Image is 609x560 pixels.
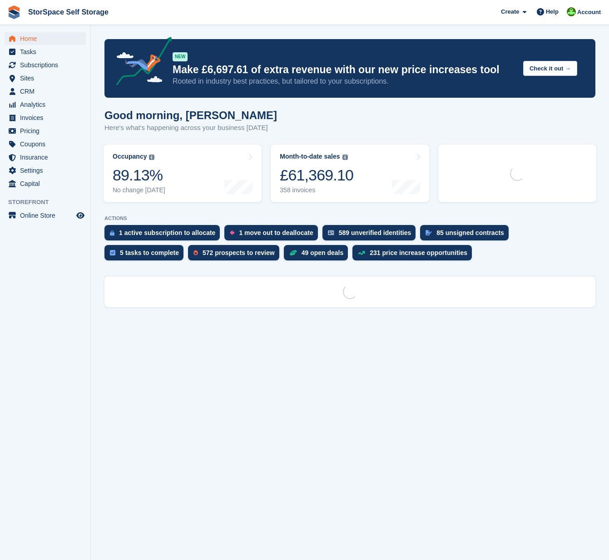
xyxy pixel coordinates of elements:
[436,229,504,236] div: 85 unsigned contracts
[104,245,188,265] a: 5 tasks to complete
[104,225,224,245] a: 1 active subscription to allocate
[370,249,467,256] div: 231 price increase opportunities
[280,186,353,194] div: 358 invoices
[523,61,577,76] button: Check it out →
[104,109,277,121] h1: Good morning, [PERSON_NAME]
[110,230,114,236] img: active_subscription_to_allocate_icon-d502201f5373d7db506a760aba3b589e785aa758c864c3986d89f69b8ff3...
[20,138,74,150] span: Coupons
[113,153,147,160] div: Occupancy
[193,250,198,255] img: prospect-51fa495bee0391a8d652442698ab0144808aea92771e9ea1ae160a38d050c398.svg
[5,59,86,71] a: menu
[20,72,74,85] span: Sites
[5,32,86,45] a: menu
[20,151,74,164] span: Insurance
[7,5,21,19] img: stora-icon-8386f47178a22dfd0bd8f6a31ec36ba5ce8667c1dd55bd0f319d3a0aa187defe.svg
[120,249,179,256] div: 5 tasks to complete
[5,111,86,124] a: menu
[20,125,74,137] span: Pricing
[109,37,172,89] img: price-adjustments-announcement-icon-8257ccfd72463d97f412b2fc003d46551f7dbcb40ab6d574587a9cd5c0d94...
[5,177,86,190] a: menu
[239,229,313,236] div: 1 move out to deallocate
[203,249,275,256] div: 572 prospects to review
[5,72,86,85] a: menu
[20,85,74,98] span: CRM
[280,153,340,160] div: Month-to-date sales
[501,7,519,16] span: Create
[20,32,74,45] span: Home
[20,111,74,124] span: Invoices
[20,45,74,58] span: Tasks
[5,209,86,222] a: menu
[173,63,516,76] p: Make £6,697.61 of extra revenue with our new price increases tool
[188,245,284,265] a: 572 prospects to review
[8,198,90,207] span: Storefront
[224,225,322,245] a: 1 move out to deallocate
[577,8,601,17] span: Account
[113,166,165,185] div: 89.13%
[25,5,112,20] a: StorSpace Self Storage
[119,229,215,236] div: 1 active subscription to allocate
[352,245,476,265] a: 231 price increase opportunities
[113,186,165,194] div: No change [DATE]
[110,250,115,255] img: task-75834270c22a3079a89374b754ae025e5fb1db73e45f91037f5363f120a921f8.svg
[271,145,429,202] a: Month-to-date sales £61,369.10 358 invoices
[104,215,595,221] p: ACTIONS
[5,138,86,150] a: menu
[420,225,513,245] a: 85 unsigned contracts
[5,164,86,177] a: menu
[358,251,365,255] img: price_increase_opportunities-93ffe204e8149a01c8c9dc8f82e8f89637d9d84a8eef4429ea346261dce0b2c0.svg
[342,155,348,160] img: icon-info-grey-7440780725fd019a000dd9b08b2336e03edf1995a4989e88bcd33f0948082b44.svg
[302,249,344,256] div: 49 open deals
[75,210,86,221] a: Preview store
[5,98,86,111] a: menu
[5,151,86,164] a: menu
[289,250,297,256] img: deal-1b604bf984904fb50ccaf53a9ad4b4a5d6e5aea283cecdc64d6e3604feb123c2.svg
[20,59,74,71] span: Subscriptions
[567,7,576,16] img: Jon Pace
[339,229,411,236] div: 589 unverified identities
[5,85,86,98] a: menu
[322,225,421,245] a: 589 unverified identities
[280,166,353,185] div: £61,369.10
[20,177,74,190] span: Capital
[5,125,86,137] a: menu
[328,230,334,235] img: verify_identity-adf6edd0f0f0b5bbfe63781bf79b02c33cf7c696d77639b501bdc392416b5a36.svg
[104,123,277,133] p: Here's what's happening across your business [DATE]
[20,164,74,177] span: Settings
[284,245,353,265] a: 49 open deals
[230,230,234,235] img: move_outs_to_deallocate_icon-f764333ba52eb49d3ac5e1228854f67142a1ed5810a6f6cc68b1a99e826820c5.svg
[20,98,74,111] span: Analytics
[173,76,516,86] p: Rooted in industry best practices, but tailored to your subscriptions.
[20,209,74,222] span: Online Store
[546,7,559,16] span: Help
[149,155,154,160] img: icon-info-grey-7440780725fd019a000dd9b08b2336e03edf1995a4989e88bcd33f0948082b44.svg
[173,52,188,61] div: NEW
[426,230,432,235] img: contract_signature_icon-13c848040528278c33f63329250d36e43548de30e8caae1d1a13099fd9432cc5.svg
[104,145,262,202] a: Occupancy 89.13% No change [DATE]
[5,45,86,58] a: menu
